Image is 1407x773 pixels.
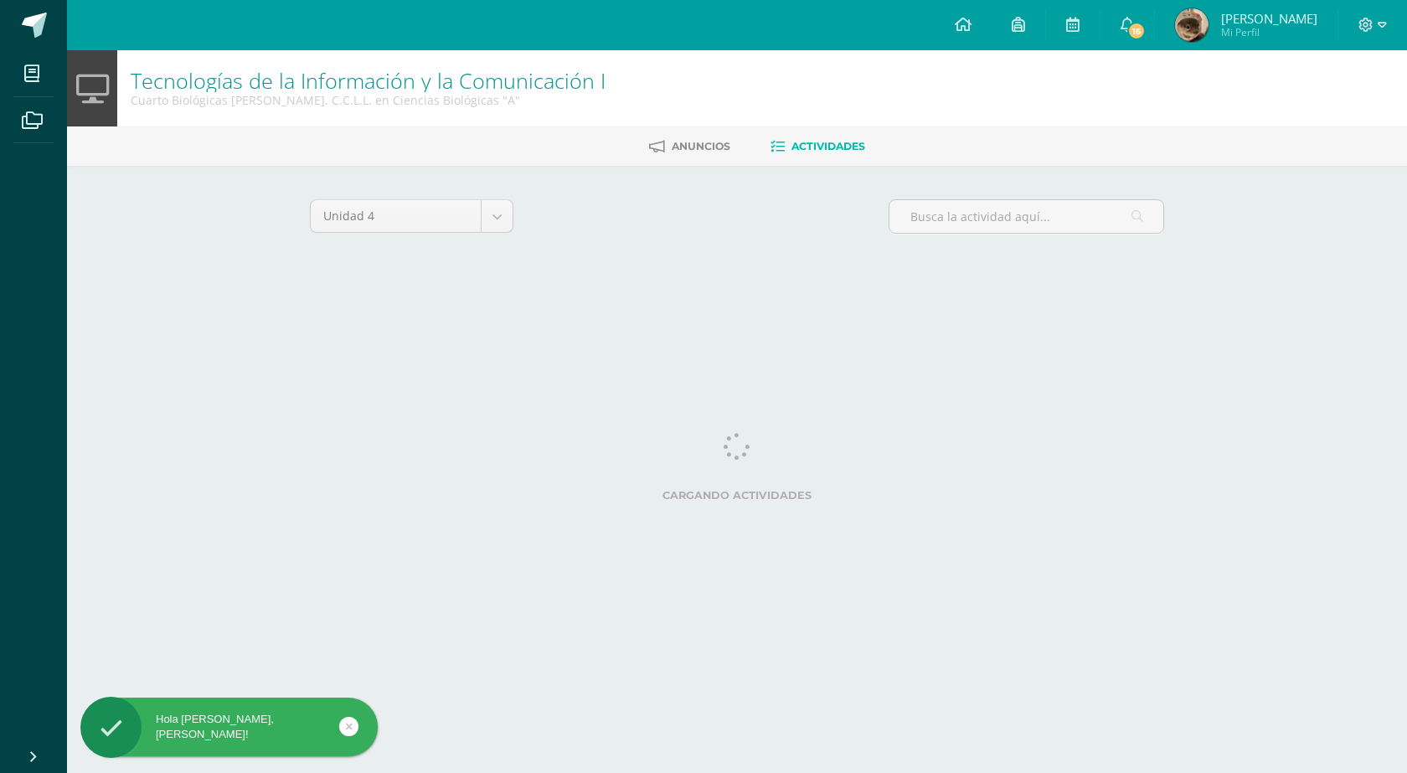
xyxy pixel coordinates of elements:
a: Anuncios [649,133,730,160]
span: Actividades [791,140,865,152]
label: Cargando actividades [310,489,1164,502]
span: Mi Perfil [1221,25,1317,39]
span: [PERSON_NAME] [1221,10,1317,27]
span: Unidad 4 [323,200,468,232]
a: Tecnologías de la Información y la Comunicación I [131,66,606,95]
div: Cuarto Biológicas Bach. C.C.L.L. en Ciencias Biológicas 'A' [131,92,606,108]
div: Hola [PERSON_NAME], [PERSON_NAME]! [80,712,378,742]
a: Actividades [770,133,865,160]
a: Unidad 4 [311,200,513,232]
span: 16 [1127,22,1146,40]
input: Busca la actividad aquí... [889,200,1163,233]
h1: Tecnologías de la Información y la Comunicación I [131,69,606,92]
img: 4a7f54cfb78641ec56ee0249bd5416f7.png [1175,8,1209,42]
span: Anuncios [672,140,730,152]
